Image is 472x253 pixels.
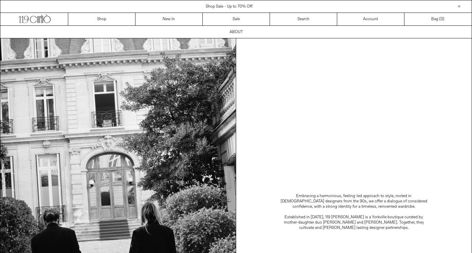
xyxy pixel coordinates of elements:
a: New In [135,13,203,25]
a: Bag () [404,13,472,25]
a: Shop Sale - Up to 70% Off [206,4,252,9]
span: 0 [441,17,443,22]
a: Search [270,13,337,25]
a: Account [337,13,404,25]
a: Sale [203,13,270,25]
a: Shop [68,13,135,25]
span: ) [441,16,444,22]
p: ABOUT [230,28,243,36]
p: Embracing a harmonious, feeling-led approach to style, rooted in [DEMOGRAPHIC_DATA] designers fro... [278,193,430,209]
p: Established in [DATE], 119 [PERSON_NAME] is a Yorkville boutique curated by mother-daughter duo [... [278,215,430,231]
